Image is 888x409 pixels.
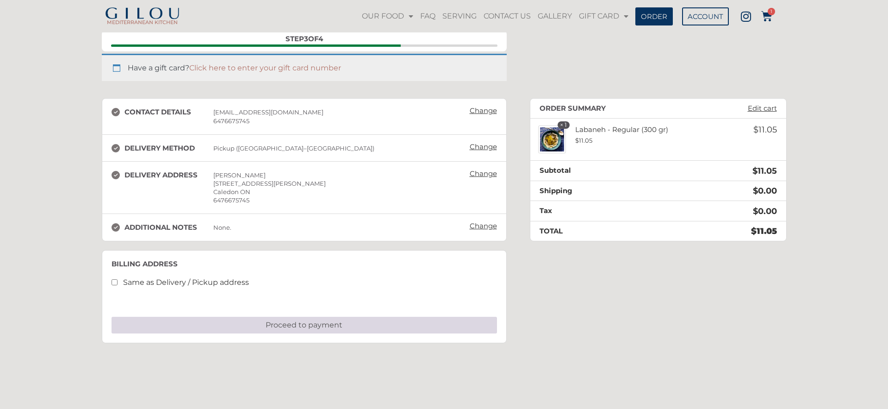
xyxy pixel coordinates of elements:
h3: Contact details [112,108,213,116]
a: Change: Contact details [465,104,502,117]
section: Delivery / Pickup address [102,134,507,241]
a: Edit cart [743,104,782,113]
h3: Additional notes [112,223,213,232]
a: SERVING [440,6,479,27]
bdi: 11.05 [752,166,777,176]
div: Pickup ([GEOGRAPHIC_DATA]–[GEOGRAPHIC_DATA]) [213,144,460,152]
a: CONTACT US [481,6,533,27]
bdi: 0.00 [753,206,777,216]
button: Proceed to payment [112,317,497,333]
a: Change: Additional notes [465,220,502,233]
h3: Delivery address [112,171,213,179]
section: Contact details [102,98,507,134]
h3: Order summary [540,104,606,113]
span: ACCOUNT [688,13,723,20]
div: 6476675745 [213,117,460,125]
span: $ [575,137,579,144]
bdi: 11.05 [751,226,777,236]
span: $ [753,125,758,135]
a: Click here to enter your gift card number [189,63,341,72]
span: $ [753,186,758,196]
a: OUR FOOD [360,6,416,27]
a: ORDER [635,7,673,25]
div: Have a gift card? [102,54,507,81]
th: Subtotal [530,161,668,181]
nav: Menu [358,6,631,27]
div: None. [213,223,460,232]
img: Gilou Logo [104,7,180,20]
span: 1 [768,8,775,15]
bdi: 11.05 [575,137,592,144]
div: [PERSON_NAME] [STREET_ADDRESS][PERSON_NAME] Caledon ON 6476675745 [213,171,460,205]
th: Shipping [530,181,668,201]
span: $ [753,206,758,216]
div: Step of [111,35,497,42]
span: 0.00 [753,186,777,196]
a: GALLERY [535,6,574,27]
h3: Billing address [112,260,497,268]
a: 1 [761,11,772,22]
a: Change: Delivery method [465,140,502,153]
a: FAQ [418,6,438,27]
div: [EMAIL_ADDRESS][DOMAIN_NAME] [213,108,460,116]
a: Change: Delivery address [465,167,502,180]
bdi: 11.05 [753,125,777,135]
th: Total [530,221,668,241]
strong: × 1 [558,121,570,129]
span: ORDER [641,13,667,20]
h3: Delivery method [112,144,213,152]
th: Tax [530,201,668,221]
a: ACCOUNT [682,7,729,25]
h2: MEDITERRANEAN KITCHEN [102,20,183,25]
span: $ [752,166,758,176]
a: GIFT CARD [577,6,631,27]
span: Same as Delivery / Pickup address [123,278,249,287]
input: Same as Delivery / Pickup address [112,279,118,285]
img: Labaneh [538,126,566,153]
span: 4 [318,34,323,43]
span: $ [751,226,757,236]
div: Labaneh - Regular (300 gr) [566,126,712,145]
span: 3 [304,34,308,43]
section: Billing address [102,250,507,343]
